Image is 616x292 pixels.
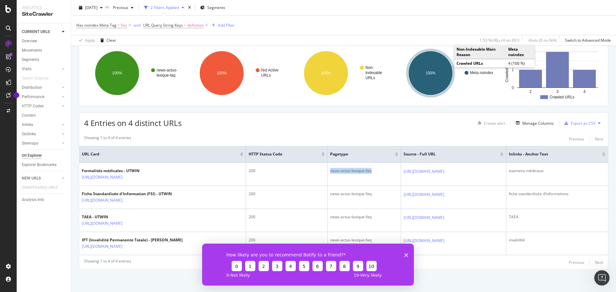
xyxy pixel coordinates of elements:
a: Overview [22,38,66,45]
div: Performance [22,94,44,100]
a: Content [22,112,66,119]
div: Outlinks [22,131,36,138]
a: Visits [22,66,60,72]
div: SiteCrawler [22,11,66,18]
span: Segments [207,5,225,10]
div: Apply [85,38,95,43]
div: Distribution [22,84,42,91]
a: [URL][DOMAIN_NAME] [404,191,444,198]
div: Segments [22,56,39,63]
div: TAEA - UTWIN [82,214,143,220]
div: Search Engines [22,75,48,82]
text: Indexable [365,71,382,75]
span: = [117,22,120,28]
div: Formalités médicales - UTWIN [82,168,143,174]
div: Overview [22,38,37,45]
a: Search Engines [22,75,55,82]
span: Previous [110,5,128,10]
text: 4 [584,89,586,94]
span: Yes [121,21,127,30]
button: Switch to Advanced Mode [562,35,611,46]
div: A chart. [293,45,393,101]
a: [URL][DOMAIN_NAME] [82,220,123,227]
div: Visits [22,66,31,72]
button: Previous [569,135,584,143]
div: Next [595,136,603,142]
span: URL Card [82,151,238,157]
a: [URL][DOMAIN_NAME] [404,214,444,221]
span: definition [187,21,204,30]
text: Meta noindex [470,71,493,75]
text: 0 [512,86,514,90]
button: Previous [110,3,136,13]
div: NEW URLS [22,175,41,182]
span: Has noindex Meta Tag [76,22,116,28]
text: 1 [512,68,514,72]
button: Next [595,258,603,266]
div: A chart. [84,45,184,101]
svg: A chart. [189,45,289,101]
button: and [134,22,141,28]
span: 2025 Sep. 18th [85,5,98,10]
button: Export as CSV [562,118,595,128]
button: Next [595,135,603,143]
a: Analysis Info [22,196,66,203]
text: 100% [112,71,122,75]
button: Create alert [475,118,505,128]
div: 200 [249,191,325,197]
span: 4 Entries on 4 distinct URLs [84,118,182,128]
div: Add Filter [218,22,235,28]
div: Clear [107,38,116,43]
button: Segments [198,3,228,13]
span: Inlinks - Anchor Text [509,151,593,157]
div: Export as CSV [571,121,595,126]
text: URLs [261,73,271,78]
div: 200 [249,237,325,243]
iframe: Intercom live chat [594,270,610,286]
text: Non- [365,65,374,70]
text: Crawled URLs [505,57,509,82]
a: HTTP Codes [22,103,60,110]
div: - Visits ( 0 on N/A ) [527,38,557,43]
text: 3 [557,89,559,94]
div: Analytics [22,5,66,11]
text: lexique-faq [157,73,175,78]
a: CURRENT URLS [22,29,60,35]
a: Url Explorer [22,152,66,159]
a: NEW URLS [22,175,60,182]
a: Performance [22,94,60,100]
div: Next [595,260,603,265]
a: [URL][DOMAIN_NAME] [404,168,444,175]
span: = [184,22,186,28]
div: 200 [249,168,325,174]
button: Manage Columns [513,119,554,127]
div: Inlinks [22,121,33,128]
div: A chart. [398,45,498,101]
div: CURRENT URLS [22,29,50,35]
div: TAEA [509,214,605,220]
div: A chart. [502,45,603,101]
a: Sitemaps [22,140,60,147]
a: Explorer Bookmarks [22,162,66,168]
a: [URL][DOMAIN_NAME] [82,243,123,250]
a: [URL][DOMAIN_NAME] [82,197,123,204]
div: news-actus-lexique-faq [330,168,398,174]
div: Switch to Advanced Mode [565,38,611,43]
button: Clear [98,35,116,46]
text: 100% [217,71,227,75]
a: [URL][DOMAIN_NAME] [404,238,444,244]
